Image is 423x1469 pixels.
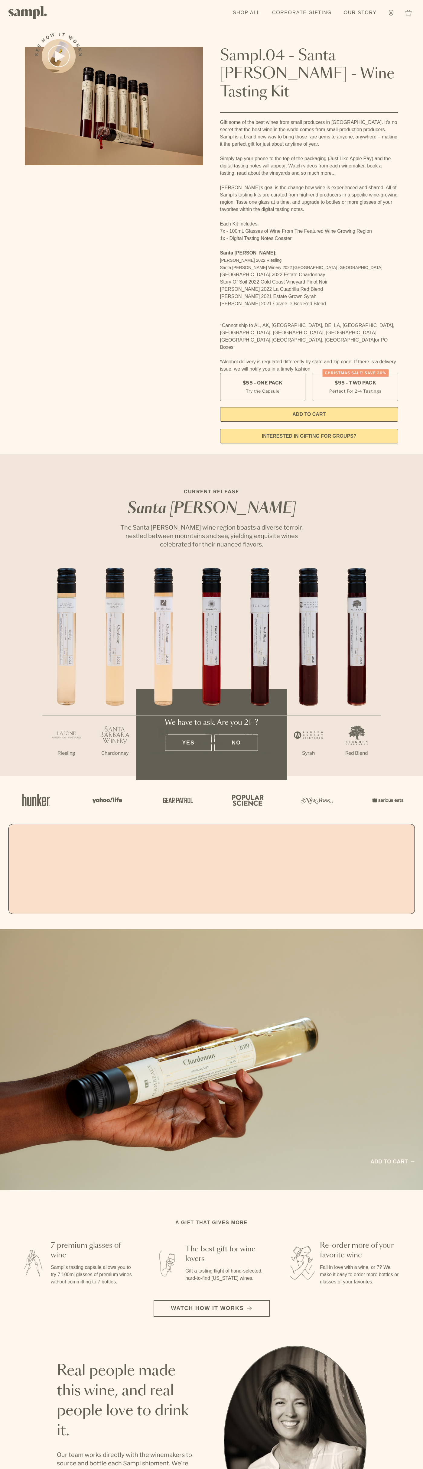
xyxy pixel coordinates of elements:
li: 5 / 7 [236,568,284,776]
p: Pinot Noir [187,750,236,757]
li: 1 / 7 [42,568,91,776]
li: 7 / 7 [333,568,381,776]
li: 2 / 7 [91,568,139,776]
span: $95 - Two Pack [335,380,376,386]
img: Sampl logo [8,6,47,19]
img: Sampl.04 - Santa Barbara - Wine Tasting Kit [25,47,203,165]
p: Red Blend [236,750,284,757]
div: Christmas SALE! Save 20% [322,369,389,377]
a: Shop All [230,6,263,19]
p: Chardonnay [91,750,139,757]
li: 3 / 7 [139,568,187,776]
button: See how it works [42,39,76,73]
li: 4 / 7 [187,568,236,776]
a: Our Story [341,6,380,19]
p: Riesling [42,750,91,757]
p: Chardonnay [139,750,187,757]
p: Red Blend [333,750,381,757]
button: Add to Cart [220,407,399,422]
p: Syrah [284,750,333,757]
li: 6 / 7 [284,568,333,776]
span: $55 - One Pack [243,380,283,386]
a: Add to cart [370,1158,415,1166]
a: interested in gifting for groups? [220,429,399,443]
a: Corporate Gifting [269,6,335,19]
small: Try the Capsule [246,388,279,394]
small: Perfect For 2-4 Tastings [329,388,381,394]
